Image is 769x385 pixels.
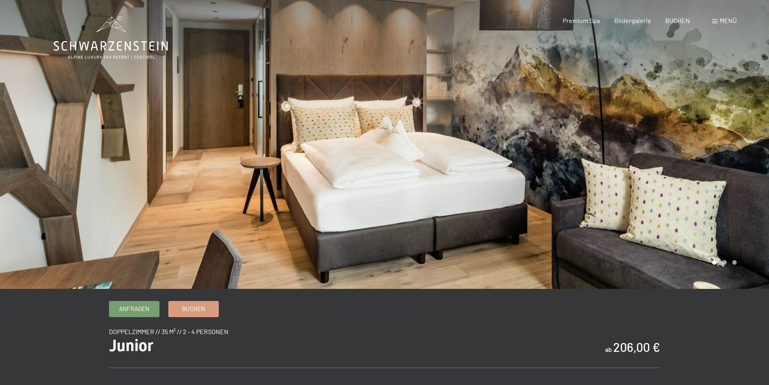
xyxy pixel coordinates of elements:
[109,336,153,355] span: Junior
[119,305,149,313] span: Anfragen
[605,345,612,353] span: ab
[182,305,205,313] span: Buchen
[563,17,600,24] a: Premium Spa
[109,328,228,335] span: Doppelzimmer // 35 m² // 2 - 4 Personen
[614,17,651,24] a: Bildergalerie
[720,17,737,24] span: Menü
[169,301,218,317] a: Buchen
[109,301,159,317] a: Anfragen
[613,340,660,354] b: 206,00 €
[665,17,690,24] a: BUCHEN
